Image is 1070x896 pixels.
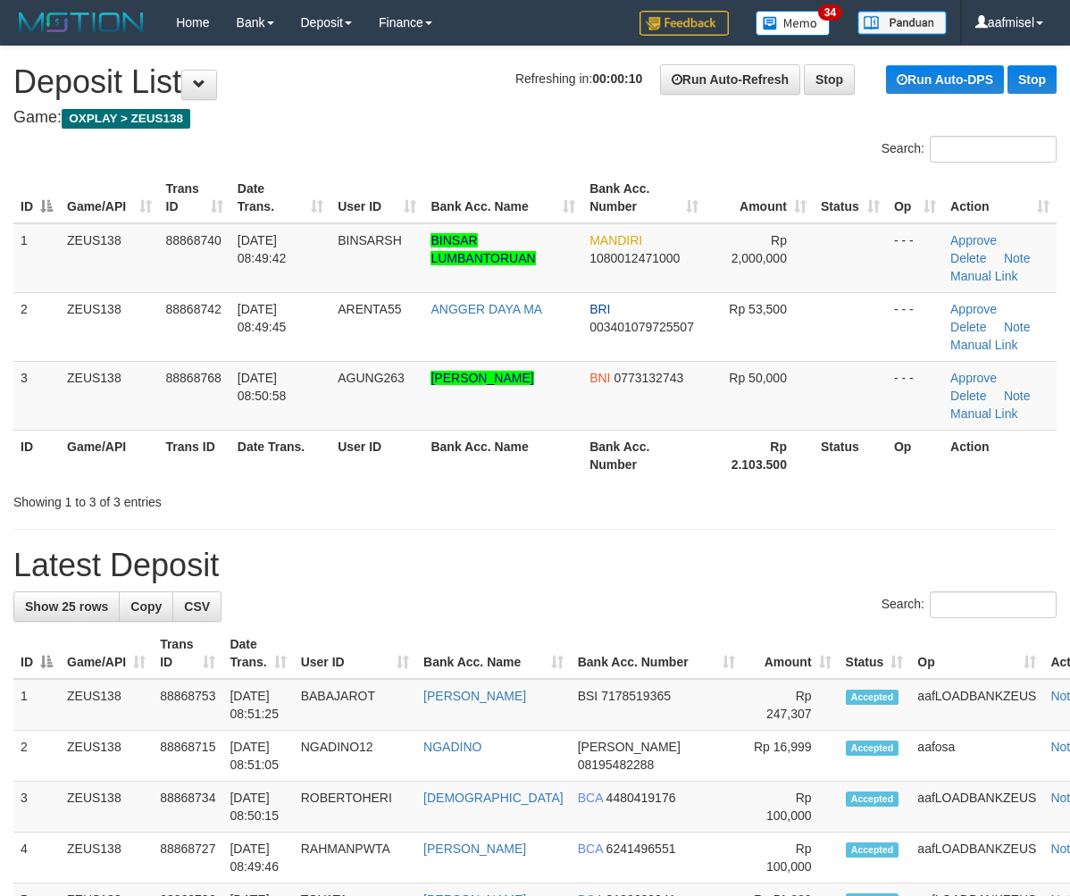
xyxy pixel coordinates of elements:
[166,371,222,385] span: 88868768
[578,842,603,856] span: BCA
[423,430,582,481] th: Bank Acc. Name
[578,758,655,772] span: Copy 08195482288 to clipboard
[230,172,330,223] th: Date Trans.: activate to sort column ascending
[60,292,159,361] td: ZEUS138
[62,109,190,129] span: OXPLAY > ZEUS138
[222,628,293,679] th: Date Trans.: activate to sort column ascending
[60,782,153,833] td: ZEUS138
[578,791,603,805] span: BCA
[950,233,997,247] a: Approve
[13,109,1057,127] h4: Game:
[910,782,1043,833] td: aafLOADBANKZEUS
[614,371,683,385] span: Copy 0773132743 to clipboard
[423,842,526,856] a: [PERSON_NAME]
[742,833,839,883] td: Rp 100,000
[60,223,159,293] td: ZEUS138
[950,406,1018,421] a: Manual Link
[887,361,943,430] td: - - -
[431,371,533,385] a: [PERSON_NAME]
[592,71,642,86] strong: 00:00:10
[950,389,986,403] a: Delete
[60,172,159,223] th: Game/API: activate to sort column ascending
[742,679,839,731] td: Rp 247,307
[950,320,986,334] a: Delete
[601,689,671,703] span: Copy 7178519365 to clipboard
[222,731,293,782] td: [DATE] 08:51:05
[60,833,153,883] td: ZEUS138
[25,599,108,614] span: Show 25 rows
[153,731,222,782] td: 88868715
[910,833,1043,883] td: aafLOADBANKZEUS
[706,172,814,223] th: Amount: activate to sort column ascending
[589,320,694,334] span: Copy 003401079725507 to clipboard
[222,679,293,731] td: [DATE] 08:51:25
[13,628,60,679] th: ID: activate to sort column descending
[423,791,564,805] a: [DEMOGRAPHIC_DATA]
[60,731,153,782] td: ZEUS138
[804,64,855,95] a: Stop
[13,782,60,833] td: 3
[330,172,423,223] th: User ID: activate to sort column ascending
[943,430,1057,481] th: Action
[950,302,997,316] a: Approve
[950,269,1018,283] a: Manual Link
[943,172,1057,223] th: Action: activate to sort column ascending
[729,302,787,316] span: Rp 53,500
[886,65,1004,94] a: Run Auto-DPS
[606,791,676,805] span: Copy 4480419176 to clipboard
[294,782,416,833] td: ROBERTOHERI
[814,430,887,481] th: Status
[887,292,943,361] td: - - -
[13,486,432,511] div: Showing 1 to 3 of 3 entries
[13,223,60,293] td: 1
[294,628,416,679] th: User ID: activate to sort column ascending
[172,591,222,622] a: CSV
[130,599,162,614] span: Copy
[639,11,729,36] img: Feedback.jpg
[582,430,706,481] th: Bank Acc. Number
[731,233,787,265] span: Rp 2,000,000
[423,689,526,703] a: [PERSON_NAME]
[846,741,899,756] span: Accepted
[60,430,159,481] th: Game/API
[238,371,287,403] span: [DATE] 08:50:58
[1004,320,1031,334] a: Note
[159,430,230,481] th: Trans ID
[238,233,287,265] span: [DATE] 08:49:42
[423,740,481,754] a: NGADINO
[578,689,598,703] span: BSI
[338,371,405,385] span: AGUNG263
[839,628,911,679] th: Status: activate to sort column ascending
[950,371,997,385] a: Approve
[13,679,60,731] td: 1
[13,591,120,622] a: Show 25 rows
[846,690,899,705] span: Accepted
[338,302,401,316] span: ARENTA55
[222,782,293,833] td: [DATE] 08:50:15
[660,64,800,95] a: Run Auto-Refresh
[238,302,287,334] span: [DATE] 08:49:45
[818,4,842,21] span: 34
[1004,389,1031,403] a: Note
[756,11,831,36] img: Button%20Memo.svg
[13,361,60,430] td: 3
[294,679,416,731] td: BABAJAROT
[882,591,1057,618] label: Search:
[431,233,535,265] a: BINSAR LUMBANTORUAN
[13,731,60,782] td: 2
[930,136,1057,163] input: Search:
[294,731,416,782] td: NGADINO12
[13,64,1057,100] h1: Deposit List
[589,233,642,247] span: MANDIRI
[887,172,943,223] th: Op: activate to sort column ascending
[166,233,222,247] span: 88868740
[887,430,943,481] th: Op
[742,628,839,679] th: Amount: activate to sort column ascending
[742,782,839,833] td: Rp 100,000
[857,11,947,35] img: panduan.png
[846,842,899,858] span: Accepted
[706,430,814,481] th: Rp 2.103.500
[589,251,680,265] span: Copy 1080012471000 to clipboard
[887,223,943,293] td: - - -
[589,302,610,316] span: BRI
